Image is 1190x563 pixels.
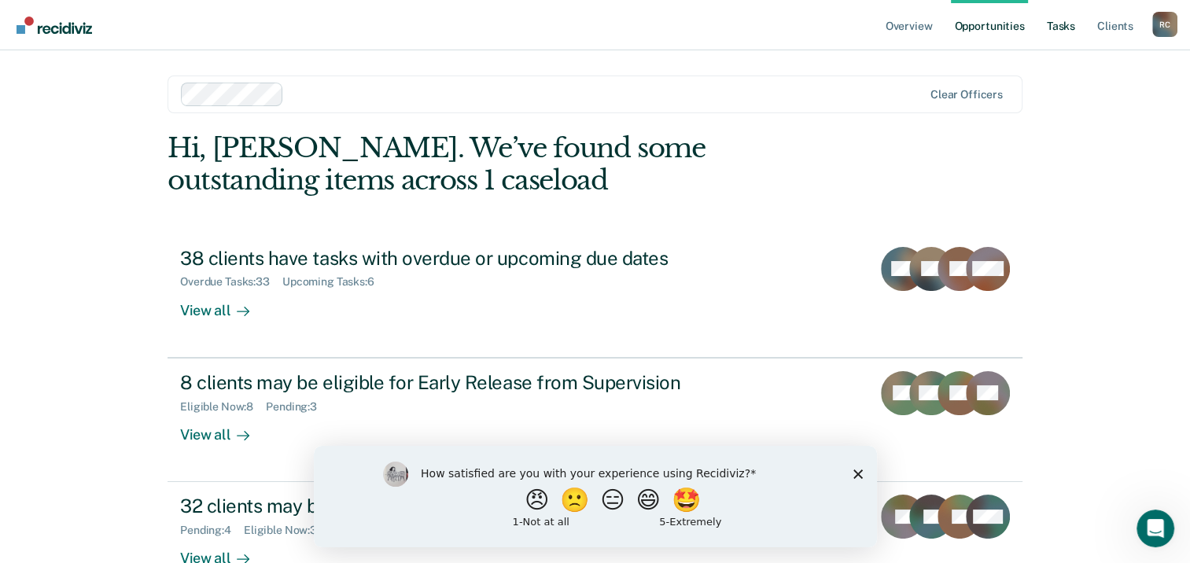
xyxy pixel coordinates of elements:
div: Send us a message [32,225,263,241]
div: Upcoming Tasks : 6 [282,275,387,289]
div: 32 clients may be eligible for Annual Report Status [180,495,732,517]
span: Home [61,458,96,469]
div: Eligible Now : 32 [244,524,336,537]
div: R C [1152,12,1177,37]
img: logo [31,30,118,55]
div: 38 clients have tasks with overdue or upcoming due dates [180,247,732,270]
div: Eligible Now : 8 [180,400,266,414]
div: Hi, [PERSON_NAME]. We’ve found some outstanding items across 1 caseload [168,132,851,197]
div: Profile image for Krysty [214,25,245,57]
iframe: Intercom live chat [1137,510,1174,547]
div: Clear officers [930,88,1003,101]
div: 8 clients may be eligible for Early Release from Supervision [180,371,732,394]
div: View all [180,413,268,443]
button: Profile dropdown button [1152,12,1177,37]
div: Pending : 3 [266,400,330,414]
img: Profile image for Rajan [184,25,216,57]
div: View all [180,289,268,319]
p: How can we help? [31,165,283,192]
div: Close [271,25,299,53]
div: Pending : 4 [180,524,244,537]
span: Messages [209,458,263,469]
a: 8 clients may be eligible for Early Release from SupervisionEligible Now:8Pending:3View all [168,358,1022,482]
img: Recidiviz [17,17,92,34]
img: Profile image for Kim [154,25,186,57]
iframe: Survey by Kim from Recidiviz [314,446,877,547]
div: Overdue Tasks : 33 [180,275,282,289]
p: Hi [PERSON_NAME] 👋 [31,112,283,165]
a: 38 clients have tasks with overdue or upcoming due datesOverdue Tasks:33Upcoming Tasks:6View all [168,234,1022,358]
div: Send us a message [16,212,299,255]
button: Messages [157,418,315,481]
